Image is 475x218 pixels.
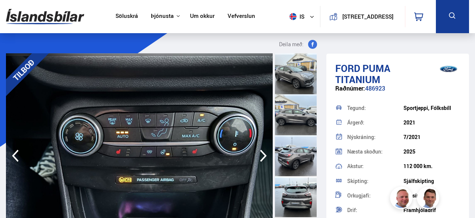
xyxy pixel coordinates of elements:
[335,61,360,75] span: Ford
[434,57,463,80] img: brand logo
[279,40,304,49] span: Deila með:
[335,84,365,92] span: Raðnúmer:
[347,135,404,140] div: Nýskráning:
[347,178,404,184] div: Skipting:
[335,61,390,86] span: Puma TITANIUM
[335,85,460,99] div: 486923
[276,40,320,49] button: Deila með:
[286,13,305,20] span: is
[403,149,460,155] div: 2025
[115,13,138,20] a: Söluskrá
[190,13,215,20] a: Um okkur
[403,178,460,184] div: Sjálfskipting
[347,208,404,213] div: Drif:
[347,164,404,169] div: Akstur:
[403,163,460,169] div: 112 000 km.
[6,4,84,29] img: G0Ugv5HjCgRt.svg
[347,149,404,154] div: Næsta skoðun:
[347,193,404,198] div: Orkugjafi:
[151,13,174,20] button: Þjónusta
[341,13,395,20] button: [STREET_ADDRESS]
[228,13,255,20] a: Vefverslun
[403,134,460,140] div: 7/2021
[289,13,297,20] img: svg+xml;base64,PHN2ZyB4bWxucz0iaHR0cDovL3d3dy53My5vcmcvMjAwMC9zdmciIHdpZHRoPSI1MTIiIGhlaWdodD0iNT...
[347,120,404,125] div: Árgerð:
[403,105,460,111] div: Sportjeppi, Fólksbíll
[347,105,404,111] div: Tegund:
[403,120,460,126] div: 2021
[286,6,320,28] button: is
[418,188,440,210] img: FbJEzSuNWCJXmdc-.webp
[391,188,414,210] img: siFngHWaQ9KaOqBr.png
[403,207,460,213] div: Framhjóladrif
[324,6,400,27] a: [STREET_ADDRESS]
